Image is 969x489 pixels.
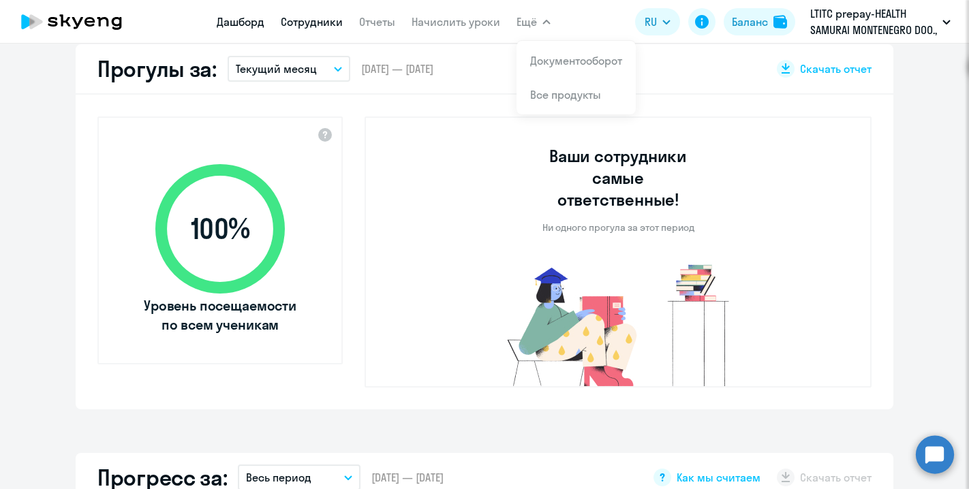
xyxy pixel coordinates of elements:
span: Как мы считаем [677,470,760,485]
span: Ещё [517,14,537,30]
span: [DATE] — [DATE] [371,470,444,485]
span: Скачать отчет [800,61,872,76]
button: LTITC prepay-HEALTH SAMURAI MONTENEGRO DOO., [PERSON_NAME], ООО [803,5,957,38]
h2: Прогулы за: [97,55,217,82]
a: Все продукты [530,88,601,101]
p: LTITC prepay-HEALTH SAMURAI MONTENEGRO DOO., [PERSON_NAME], ООО [810,5,937,38]
p: Текущий месяц [236,61,317,77]
span: RU [645,14,657,30]
span: 100 % [142,212,298,245]
a: Документооборот [530,54,622,67]
button: RU [635,8,680,35]
span: [DATE] — [DATE] [361,61,433,76]
a: Дашборд [217,15,264,29]
a: Начислить уроки [412,15,500,29]
button: Текущий месяц [228,56,350,82]
button: Балансbalance [724,8,795,35]
div: Баланс [732,14,768,30]
span: Уровень посещаемости по всем ученикам [142,296,298,334]
a: Сотрудники [281,15,343,29]
h3: Ваши сотрудники самые ответственные! [531,145,706,210]
img: balance [773,15,787,29]
p: Ни одного прогула за этот период [542,221,694,234]
button: Ещё [517,8,551,35]
p: Весь период [246,469,311,486]
a: Отчеты [359,15,395,29]
img: no-truants [482,261,755,386]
